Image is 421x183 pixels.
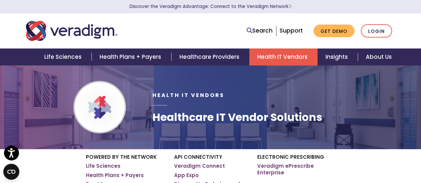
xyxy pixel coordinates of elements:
a: Healthcare Providers [171,48,249,65]
h1: Healthcare IT Vendor Solutions [152,111,322,124]
span: Learn More [289,3,292,10]
a: Health Plans + Payers [92,48,171,65]
a: App Expo [174,172,199,179]
a: Discover the Veradigm Advantage: Connect to the Veradigm NetworkLearn More [129,3,292,10]
a: Life Sciences [86,163,120,169]
a: Veradigm ePrescribe Enterprise [257,163,335,176]
a: Search [247,26,273,35]
a: Life Sciences [36,48,92,65]
a: About Us [358,48,400,65]
a: Get Demo [314,25,354,38]
img: Veradigm logo [26,20,117,42]
a: Login [361,24,392,38]
a: Support [280,27,303,35]
a: Health Plans + Payers [86,172,144,179]
a: Insights [317,48,358,65]
a: Health IT Vendors [249,48,317,65]
button: Open CMP widget [3,164,19,180]
a: Veradigm Connect [174,163,225,169]
span: Health IT Vendors [152,91,224,99]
